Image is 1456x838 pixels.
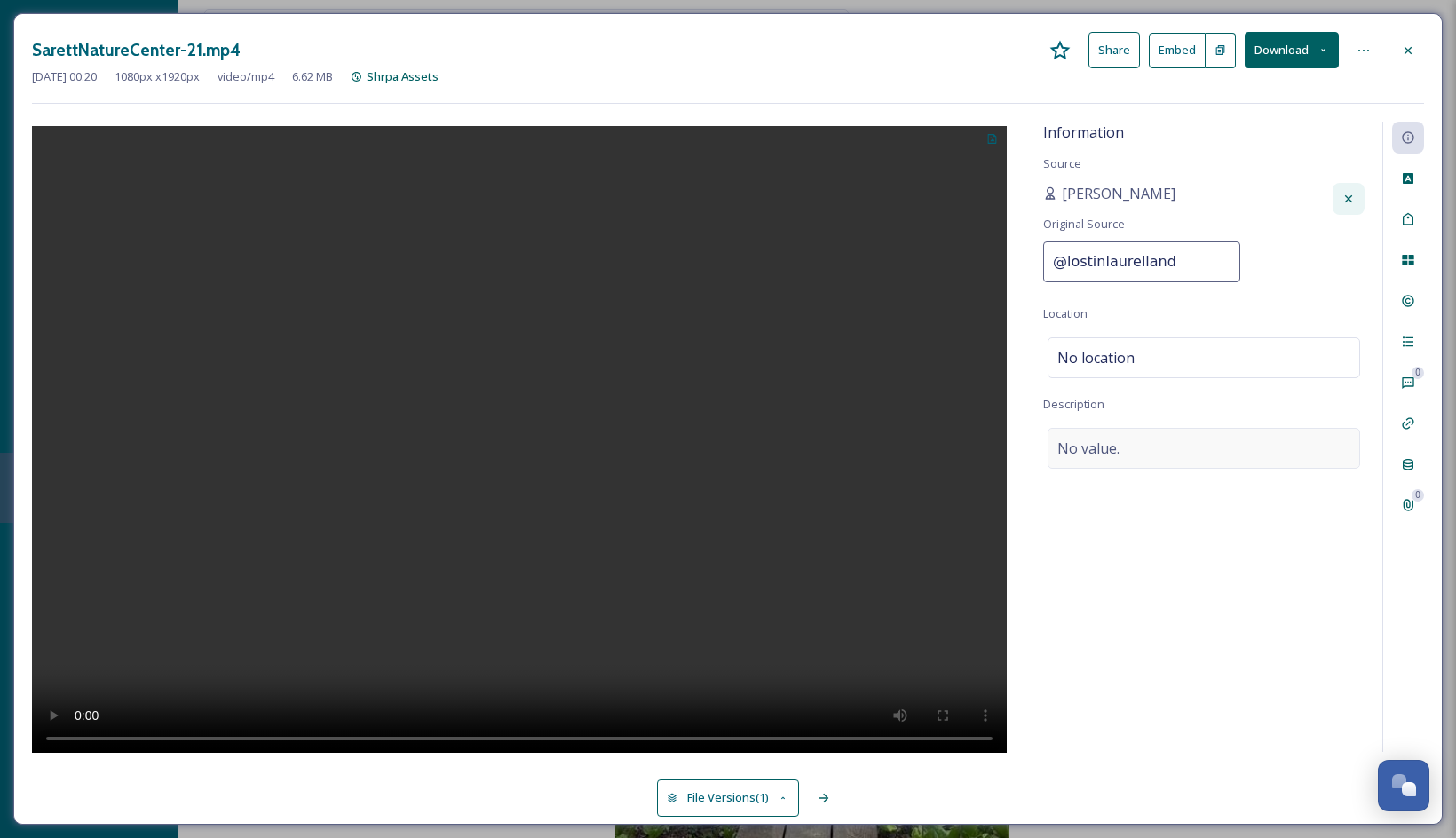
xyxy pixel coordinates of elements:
[1088,32,1140,68] button: Share
[367,68,439,84] span: Shrpa Assets
[1057,438,1120,459] span: No value.
[292,68,333,85] span: 6.62 MB
[1412,367,1424,379] div: 0
[1245,32,1339,68] button: Download
[1043,241,1240,282] input: Original Source
[1378,760,1429,811] button: Open Chat
[115,68,200,85] span: 1080 px x 1920 px
[1043,396,1104,412] span: Description
[1043,123,1124,142] span: Information
[1062,183,1175,204] span: [PERSON_NAME]
[1412,489,1424,502] div: 0
[1043,216,1125,233] span: Original Source
[1043,155,1081,171] span: Source
[1057,347,1135,368] span: No location
[218,68,274,85] span: video/mp4
[657,779,799,816] button: File Versions(1)
[1149,33,1206,68] button: Embed
[32,37,241,63] h3: SarettNatureCenter-21.mp4
[32,68,97,85] span: [DATE] 00:20
[1043,305,1088,321] span: Location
